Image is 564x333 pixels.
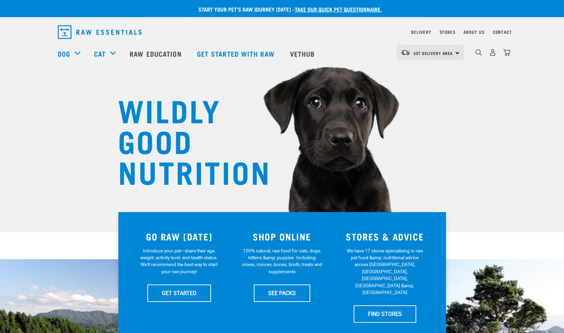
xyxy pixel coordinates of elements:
[190,40,283,67] a: Get started with Raw
[58,48,70,59] a: Dog
[295,8,382,11] a: take our quick pet questionnaire.
[147,285,211,302] a: GET STARTED
[475,49,482,56] img: home-icon-1@2x.png
[463,31,484,33] a: About Us
[58,25,142,39] img: Raw Essentials Logo
[354,305,416,322] a: FIND STORES
[139,247,219,275] p: Introduce your pet—share their age, weight, activity level, and health status. We'll recommend th...
[52,23,512,42] nav: dropdown navigation
[242,247,322,275] p: 100% natural, raw food for cats, dogs, kittens &amp; puppies. Including mixes, minces, bones, bro...
[411,31,431,33] a: Delivery
[123,40,190,67] a: Raw Education
[132,231,227,242] h3: GO RAW [DATE]
[94,48,106,59] a: Cat
[401,50,410,56] img: van-moving.png
[489,49,496,56] img: user.png
[440,31,456,33] a: Stores
[235,231,329,242] h3: SHOP ONLINE
[338,231,432,242] h3: STORES & ADVICE
[503,49,510,56] img: home-icon@2x.png
[345,247,425,296] p: We have 17 stores specialising in raw pet food &amp; nutritional advice across [GEOGRAPHIC_DATA],...
[118,94,255,186] h1: WILDLY GOOD NUTRITION
[414,52,453,54] span: Set Delivery Area
[283,40,324,67] a: Vethub
[254,285,310,302] a: SEE PACKS
[493,31,512,33] a: Contact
